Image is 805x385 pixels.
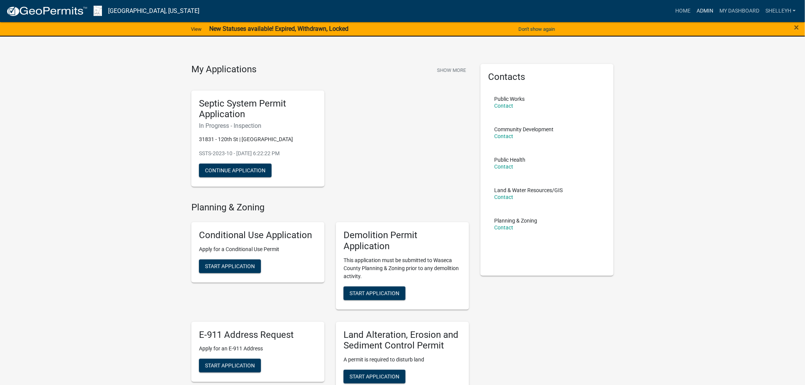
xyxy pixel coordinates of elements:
[199,345,317,353] p: Apply for an E-911 Address
[199,259,261,273] button: Start Application
[694,4,716,18] a: Admin
[344,256,461,280] p: This application must be submitted to Waseca County Planning & Zoning prior to any demolition act...
[199,245,317,253] p: Apply for a Conditional Use Permit
[350,290,399,296] span: Start Application
[794,23,799,32] button: Close
[494,164,513,170] a: Contact
[494,224,513,231] a: Contact
[344,356,461,364] p: A permit is required to disturb land
[205,263,255,269] span: Start Application
[494,188,563,193] p: Land & Water Resources/GIS
[716,4,762,18] a: My Dashboard
[494,127,554,132] p: Community Development
[494,157,525,162] p: Public Health
[191,202,469,213] h4: Planning & Zoning
[762,4,799,18] a: shelleyh
[344,329,461,352] h5: Land Alteration, Erosion and Sediment Control Permit
[344,286,406,300] button: Start Application
[199,359,261,372] button: Start Application
[672,4,694,18] a: Home
[199,230,317,241] h5: Conditional Use Application
[488,72,606,83] h5: Contacts
[794,22,799,33] span: ×
[199,122,317,129] h6: In Progress - Inspection
[344,370,406,383] button: Start Application
[108,5,199,17] a: [GEOGRAPHIC_DATA], [US_STATE]
[199,135,317,143] p: 31831 - 120th St | [GEOGRAPHIC_DATA]
[199,164,272,177] button: Continue Application
[494,96,525,102] p: Public Works
[494,103,513,109] a: Contact
[209,25,348,32] strong: New Statuses available! Expired, Withdrawn, Locked
[199,329,317,340] h5: E-911 Address Request
[199,150,317,157] p: SSTS-2023-10 - [DATE] 6:22:22 PM
[494,133,513,139] a: Contact
[94,6,102,16] img: Waseca County, Minnesota
[205,363,255,369] span: Start Application
[344,230,461,252] h5: Demolition Permit Application
[199,98,317,120] h5: Septic System Permit Application
[188,23,205,35] a: View
[191,64,256,75] h4: My Applications
[350,374,399,380] span: Start Application
[515,23,558,35] button: Don't show again
[494,218,537,223] p: Planning & Zoning
[434,64,469,76] button: Show More
[494,194,513,200] a: Contact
